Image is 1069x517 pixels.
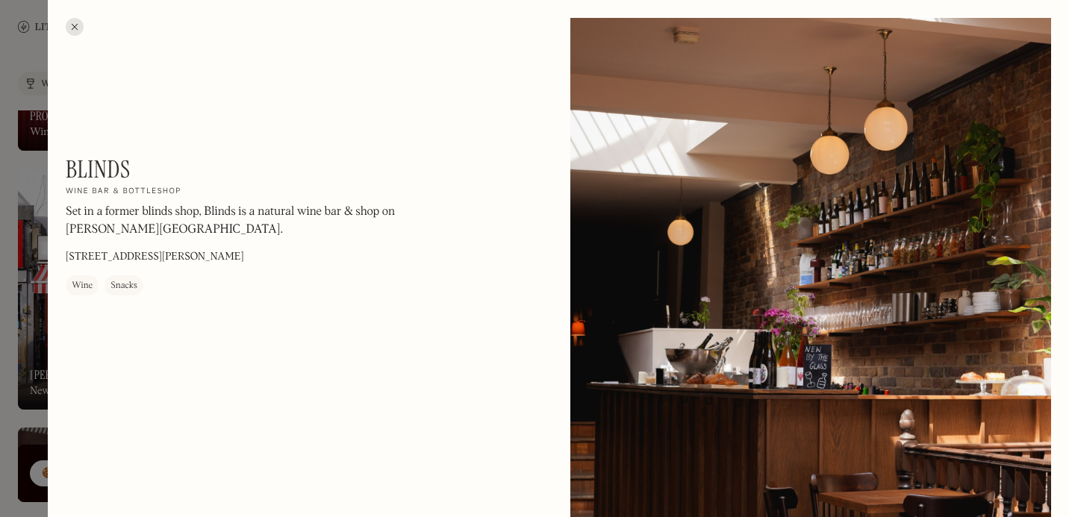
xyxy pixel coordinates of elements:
[110,278,137,293] div: Snacks
[66,249,244,265] p: [STREET_ADDRESS][PERSON_NAME]
[72,278,93,293] div: Wine
[66,155,131,184] h1: Blinds
[66,187,181,197] h2: Wine bar & bottleshop
[66,203,469,239] p: Set in a former blinds shop, Blinds is a natural wine bar & shop on [PERSON_NAME][GEOGRAPHIC_DATA].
